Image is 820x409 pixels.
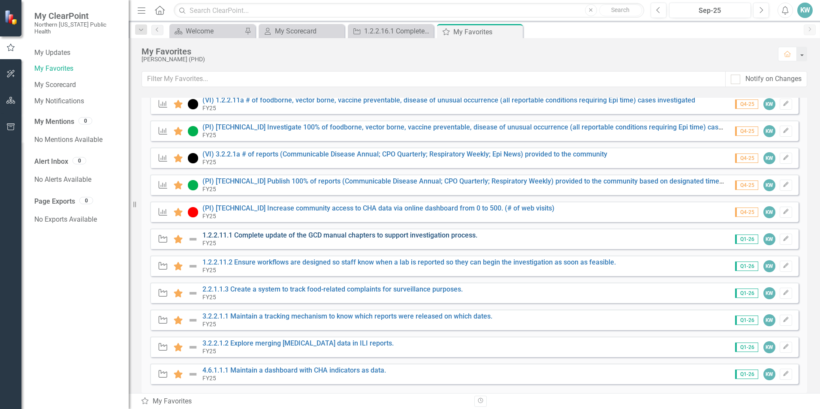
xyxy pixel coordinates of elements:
[202,375,216,382] small: FY25
[735,180,758,190] span: Q4-25
[763,152,775,164] div: KW
[188,153,198,163] img: Volume Indicator
[763,341,775,353] div: KW
[34,131,120,148] div: No Mentions Available
[202,366,386,374] a: 4.6.1.1.1 Maintain a dashboard with CHA indicators as data.
[735,153,758,163] span: Q4-25
[202,150,607,158] a: (VI) 3.2.2.1a # of reports (Communicable Disease Annual; CPO Quarterly; Respiratory Weekly; Epi N...
[141,397,468,406] div: My Favorites
[202,321,216,328] small: FY25
[142,56,769,63] div: [PERSON_NAME] (PHD)
[763,260,775,272] div: KW
[34,211,120,228] div: No Exports Available
[735,316,758,325] span: Q1-26
[188,288,198,298] img: Not Defined
[763,287,775,299] div: KW
[202,96,695,104] a: (VI) 1.2.2.11a # of foodborne, vector borne, vaccine preventable, disease of unusual occurrence (...
[763,314,775,326] div: KW
[188,315,198,325] img: Not Defined
[202,213,216,220] small: FY25
[735,126,758,136] span: Q4-25
[79,197,93,204] div: 0
[142,47,769,56] div: My Favorites
[453,27,521,37] div: My Favorites
[188,99,198,109] img: Volume Indicator
[34,48,120,58] a: My Updates
[78,117,92,125] div: 0
[763,179,775,191] div: KW
[34,197,75,207] a: Page Exports
[202,285,463,293] a: 2.2.1.1.3 Create a system to track food-related complaints for surveillance purposes.
[599,4,642,16] button: Search
[763,368,775,380] div: KW
[669,3,751,18] button: Sep-25
[202,267,216,274] small: FY25
[72,157,86,164] div: 0
[735,99,758,109] span: Q4-25
[202,240,216,247] small: FY25
[202,204,555,212] a: (PI) [TECHNICAL_ID] Increase community access to CHA data via online dashboard from 0 to 500. (# ...
[34,80,120,90] a: My Scorecard
[735,208,758,217] span: Q4-25
[261,26,342,36] a: My Scorecard
[735,370,758,379] span: Q1-26
[763,206,775,218] div: KW
[172,26,242,36] a: Welcome
[763,233,775,245] div: KW
[188,369,198,379] img: Not Defined
[202,339,394,347] a: 3.2.2.1.2 Explore merging [MEDICAL_DATA] data in ILI reports.
[188,261,198,271] img: Not Defined
[188,180,198,190] img: On Target
[188,234,198,244] img: Not Defined
[188,342,198,352] img: Not Defined
[188,126,198,136] img: On Target
[735,289,758,298] span: Q1-26
[350,26,431,36] a: 1.2.2.16.1 Complete update of the GCD manual chapters to support investigation process.
[763,125,775,137] div: KW
[34,21,120,35] small: Northern [US_STATE] Public Health
[202,132,216,138] small: FY25
[735,262,758,271] span: Q1-26
[763,98,775,110] div: KW
[735,235,758,244] span: Q1-26
[202,312,492,320] a: 3.2.2.1.1 Maintain a tracking mechanism to know which reports were released on which dates.
[275,26,342,36] div: My Scorecard
[202,159,216,165] small: FY25
[672,6,748,16] div: Sep-25
[34,96,120,106] a: My Notifications
[34,64,120,74] a: My Favorites
[202,177,742,185] a: (PI) [TECHNICAL_ID] Publish 100% of reports (Communicable Disease Annual; CPO Quarterly; Respirat...
[202,105,216,111] small: FY25
[745,74,802,84] div: Notify on Changes
[142,71,726,87] input: Filter My Favorites...
[4,9,19,24] img: ClearPoint Strategy
[186,26,242,36] div: Welcome
[34,157,68,167] a: Alert Inbox
[34,171,120,188] div: No Alerts Available
[202,294,216,301] small: FY25
[34,11,120,21] span: My ClearPoint
[34,117,74,127] a: My Mentions
[364,26,431,36] div: 1.2.2.16.1 Complete update of the GCD manual chapters to support investigation process.
[202,186,216,192] small: FY25
[797,3,813,18] button: KW
[202,231,477,239] a: 1.2.2.11.1 Complete update of the GCD manual chapters to support investigation process.
[202,348,216,355] small: FY25
[611,6,630,13] span: Search
[174,3,644,18] input: Search ClearPoint...
[188,207,198,217] img: Off Target
[735,343,758,352] span: Q1-26
[202,258,616,266] a: 1.2.2.11.2 Ensure workflows are designed so staff know when a lab is reported so they can begin t...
